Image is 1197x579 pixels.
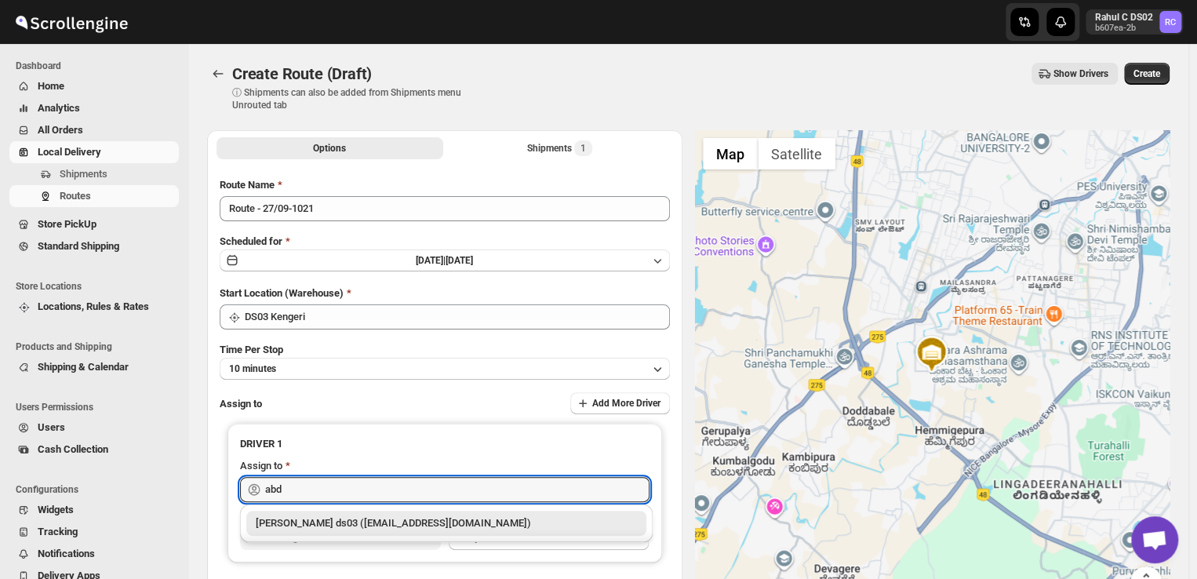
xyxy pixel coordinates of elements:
[1086,9,1183,35] button: User menu
[9,439,179,461] button: Cash Collection
[38,124,83,136] span: All Orders
[570,392,670,414] button: Add More Driver
[9,97,179,119] button: Analytics
[38,218,96,230] span: Store PickUp
[758,138,835,169] button: Show satellite imagery
[16,60,180,72] span: Dashboard
[9,75,179,97] button: Home
[240,511,653,536] li: Abdul Ahmed Laskar ds03 (dofesex377@dextrago.com)
[38,421,65,433] span: Users
[313,142,346,155] span: Options
[220,398,262,410] span: Assign to
[1031,63,1118,85] button: Show Drivers
[13,2,130,42] img: ScrollEngine
[592,397,660,410] span: Add More Driver
[1165,17,1176,27] text: RC
[9,296,179,318] button: Locations, Rules & Rates
[446,137,673,159] button: Selected Shipments
[220,358,670,380] button: 10 minutes
[256,515,637,531] div: [PERSON_NAME] ds03 ([EMAIL_ADDRESS][DOMAIN_NAME])
[38,548,95,559] span: Notifications
[16,401,180,413] span: Users Permissions
[245,304,670,330] input: Search location
[38,240,119,252] span: Standard Shipping
[446,255,473,266] span: [DATE]
[38,102,80,114] span: Analytics
[9,185,179,207] button: Routes
[232,64,372,83] span: Create Route (Draft)
[38,361,129,373] span: Shipping & Calendar
[38,526,78,537] span: Tracking
[580,142,586,155] span: 1
[240,458,282,474] div: Assign to
[416,255,446,266] span: [DATE] |
[60,190,91,202] span: Routes
[220,249,670,271] button: [DATE]|[DATE]
[207,63,229,85] button: Routes
[216,137,443,159] button: All Route Options
[220,287,344,299] span: Start Location (Warehouse)
[1124,63,1170,85] button: Create
[1095,24,1153,33] p: b607ea-2b
[9,119,179,141] button: All Orders
[16,483,180,496] span: Configurations
[38,300,149,312] span: Locations, Rules & Rates
[60,168,107,180] span: Shipments
[9,543,179,565] button: Notifications
[38,80,64,92] span: Home
[16,340,180,353] span: Products and Shipping
[220,344,283,355] span: Time Per Stop
[16,280,180,293] span: Store Locations
[1095,11,1153,24] p: Rahul C DS02
[38,443,108,455] span: Cash Collection
[1131,516,1178,563] div: Open chat
[9,499,179,521] button: Widgets
[229,362,276,375] span: 10 minutes
[220,196,670,221] input: Eg: Bengaluru Route
[265,477,649,502] input: Search assignee
[1133,67,1160,80] span: Create
[1053,67,1108,80] span: Show Drivers
[703,138,758,169] button: Show street map
[38,146,101,158] span: Local Delivery
[240,436,649,452] h3: DRIVER 1
[232,86,479,111] p: ⓘ Shipments can also be added from Shipments menu Unrouted tab
[38,504,74,515] span: Widgets
[220,235,282,247] span: Scheduled for
[9,417,179,439] button: Users
[9,356,179,378] button: Shipping & Calendar
[9,163,179,185] button: Shipments
[1159,11,1181,33] span: Rahul C DS02
[9,521,179,543] button: Tracking
[220,179,275,191] span: Route Name
[527,140,592,156] div: Shipments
